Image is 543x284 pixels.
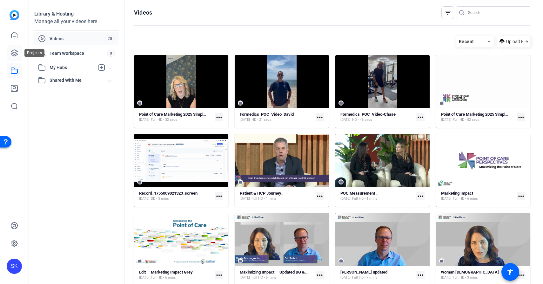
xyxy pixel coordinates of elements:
strong: Point of Care Marketing 2025 Simple (50562) - Copy [441,112,536,117]
span: [DATE] [240,196,250,201]
span: Team Workspace [50,50,107,56]
span: [DATE] [441,196,451,201]
span: HD - 21 secs [251,117,271,122]
a: woman [DEMOGRAPHIC_DATA][DATE]Full HD - 3 mins [441,270,514,280]
mat-icon: more_horiz [416,113,425,121]
a: POC Measurement _[DATE]Full HD - 1 mins [340,191,414,201]
span: Recent [459,39,474,44]
div: SK [7,259,22,274]
span: [DATE] [340,196,351,201]
span: [DATE] [240,117,250,122]
mat-icon: more_horiz [517,192,525,200]
a: Patient & HCP Journey_[DATE]Full HD - 1 mins [240,191,313,201]
span: Full HD - 52 secs [453,117,479,122]
strong: Marketing Impact [441,191,473,196]
h1: Videos [134,9,152,16]
strong: Formedics_POC_Video_David [240,112,294,117]
mat-icon: more_horiz [416,192,425,200]
span: [DATE] [139,117,149,122]
a: Edit — Marketing Impact Grey[DATE]Full HD - 6 mins [139,270,212,280]
span: Full HD - 1 mins [251,196,277,201]
mat-icon: more_horiz [215,113,223,121]
span: [DATE] [340,275,351,280]
a: Formedics_POC_Video-Chase[DATE]HD - 48 secs [340,112,414,122]
strong: POC Measurement _ [340,191,378,196]
span: My Hubs [50,64,95,71]
a: [PERSON_NAME] updated[DATE]Full HD - 7 mins [340,270,414,280]
div: Manage all your videos here [34,18,119,25]
mat-icon: more_horiz [517,113,525,121]
span: SD - 5 mins [151,196,169,201]
mat-icon: filter_list [444,9,452,16]
div: Projects [24,49,44,57]
a: Marketing Impact[DATE]Full HD - 6 mins [441,191,514,201]
a: Record_1755009021323_screen[DATE]SD - 5 mins [139,191,212,201]
span: [DATE] [441,117,451,122]
strong: Point of Care Marketing 2025 Simple (50562) [139,112,221,117]
strong: Formedics_POC_Video-Chase [340,112,396,117]
a: Point of Care Marketing 2025 Simple (50562)[DATE]Full HD - 32 secs [139,112,212,122]
span: 20 [105,35,115,42]
span: Full HD - 6 mins [251,275,277,280]
mat-icon: more_horiz [215,192,223,200]
span: Full HD - 6 mins [151,275,176,280]
mat-icon: more_horiz [517,271,525,279]
mat-icon: more_horiz [416,271,425,279]
span: [DATE] [240,275,250,280]
strong: Record_1755009021323_screen [139,191,198,196]
mat-icon: accessibility [506,268,514,276]
a: Point of Care Marketing 2025 Simple (50562) - Copy[DATE]Full HD - 52 secs [441,112,514,122]
span: HD - 48 secs [352,117,372,122]
span: Upload File [506,38,528,45]
mat-icon: more_horiz [316,113,324,121]
a: Maximizing Impact — Updated BG & L3s[DATE]Full HD - 6 mins [240,270,313,280]
span: Full HD - 32 secs [151,117,178,122]
strong: Maximizing Impact — Updated BG & L3s [240,270,312,274]
strong: [PERSON_NAME] updated [340,270,387,274]
div: Library & Hosting [34,10,119,18]
span: 0 [107,50,115,57]
span: [DATE] [340,117,351,122]
span: Full HD - 6 mins [453,196,478,201]
button: Upload File [497,36,530,47]
span: Full HD - 7 mins [352,275,377,280]
span: [DATE] [139,196,149,201]
span: Videos [50,35,105,42]
span: Full HD - 3 mins [453,275,478,280]
span: Shared With Me [50,77,109,84]
span: Full HD - 1 mins [352,196,377,201]
span: [DATE] [139,275,149,280]
strong: Edit — Marketing Impact Grey [139,270,193,274]
img: blue-gradient.svg [10,10,19,20]
mat-expansion-panel-header: My Hubs [34,61,119,74]
mat-icon: more_horiz [316,192,324,200]
a: Formedics_POC_Video_David[DATE]HD - 21 secs [240,112,313,122]
mat-expansion-panel-header: Shared With Me [34,74,119,87]
strong: woman [DEMOGRAPHIC_DATA] [441,270,499,274]
mat-icon: more_horiz [316,271,324,279]
strong: Patient & HCP Journey_ [240,191,283,196]
span: [DATE] [441,275,451,280]
input: Search [468,9,525,16]
mat-icon: more_horiz [215,271,223,279]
